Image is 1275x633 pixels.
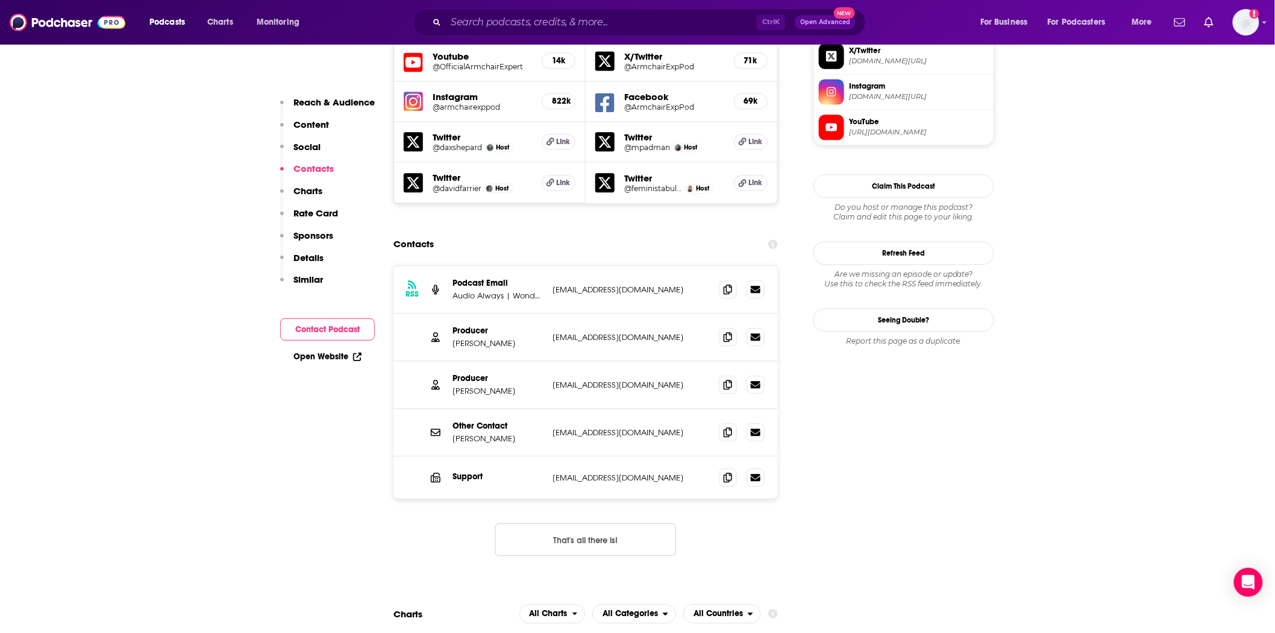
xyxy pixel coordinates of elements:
img: iconImage [404,92,423,111]
a: Link [734,134,768,150]
a: David Farrier [486,185,493,192]
input: Search podcasts, credits, & more... [446,13,757,32]
p: Producer [453,326,543,336]
p: Contacts [293,163,334,174]
span: All Categories [603,609,658,618]
h2: Categories [592,604,676,623]
h5: Youtube [433,51,532,62]
button: open menu [972,13,1043,32]
p: Charts [293,185,322,197]
span: Podcasts [149,14,185,31]
button: Contact Podcast [280,318,375,341]
p: Reach & Audience [293,96,375,108]
p: [EMAIL_ADDRESS][DOMAIN_NAME] [553,473,709,483]
h5: 14k [552,55,565,66]
h5: @davidfarrier [433,184,481,193]
span: Logged in as WE_Broadcast [1233,9,1259,36]
h2: Charts [393,608,422,620]
span: Host [684,143,697,151]
span: instagram.com/armchairexppod [849,92,989,101]
a: @ArmchairExpPod [624,62,724,71]
h2: Countries [683,604,761,623]
p: [PERSON_NAME] [453,338,543,348]
h5: Instagram [433,91,532,102]
p: Audio Always | Wondery [453,291,543,301]
span: All Charts [530,609,568,618]
button: open menu [248,13,315,32]
span: Instagram [849,81,989,92]
p: Podcast Email [453,278,543,288]
p: Content [293,119,329,130]
button: Sponsors [280,230,333,252]
h2: Contacts [393,233,434,256]
button: Similar [280,274,323,296]
button: Rate Card [280,207,338,230]
a: Open Website [293,351,362,362]
h5: Twitter [624,131,724,143]
img: User Profile [1233,9,1259,36]
h5: 71k [744,55,757,66]
button: open menu [1040,13,1123,32]
img: Liz Plank [687,185,694,192]
p: [EMAIL_ADDRESS][DOMAIN_NAME] [553,332,709,342]
h5: Twitter [433,131,532,143]
span: YouTube [849,116,989,127]
a: Show notifications dropdown [1200,12,1218,33]
button: open menu [1123,13,1167,32]
p: [EMAIL_ADDRESS][DOMAIN_NAME] [553,285,709,295]
button: Open AdvancedNew [795,15,856,30]
a: Dax Shepard [487,144,493,151]
span: twitter.com/ArmchairExpPod [849,57,989,66]
a: Link [542,134,575,150]
div: Open Intercom Messenger [1234,568,1263,597]
span: Link [748,137,762,146]
p: Rate Card [293,207,338,219]
button: Social [280,141,321,163]
span: Link [557,137,571,146]
span: Link [748,178,762,187]
p: Similar [293,274,323,285]
div: Are we missing an episode or update? Use this to check the RSS feed immediately. [813,269,994,289]
button: Claim This Podcast [813,174,994,198]
a: Show notifications dropdown [1170,12,1190,33]
a: @armchairexppod [433,102,532,112]
span: More [1132,14,1152,31]
span: For Podcasters [1048,14,1106,31]
button: Reach & Audience [280,96,375,119]
h2: Platforms [519,604,586,623]
a: @ArmchairExpPod [624,102,724,112]
a: YouTube[URL][DOMAIN_NAME] [819,115,989,140]
p: Other Contact [453,421,543,431]
p: [EMAIL_ADDRESS][DOMAIN_NAME] [553,380,709,390]
svg: Add a profile image [1250,9,1259,19]
button: Refresh Feed [813,241,994,265]
span: New [834,7,856,19]
a: @mpadman [624,143,670,152]
a: @daxshepard [433,143,482,152]
p: Support [453,471,543,482]
button: open menu [592,604,676,623]
h5: Facebook [624,91,724,102]
button: Charts [280,185,322,207]
p: Producer [453,373,543,383]
span: Open Advanced [800,19,850,25]
a: X/Twitter[DOMAIN_NAME][URL] [819,43,989,69]
span: For Business [980,14,1028,31]
a: Link [734,175,768,191]
span: X/Twitter [849,45,989,56]
span: All Countries [694,609,743,618]
img: Monica Padman [675,144,681,151]
div: Search podcasts, credits, & more... [424,8,877,36]
button: open menu [141,13,201,32]
a: @OfficialArmchairExpert [433,62,532,71]
p: Social [293,141,321,153]
h5: X/Twitter [624,51,724,62]
span: https://www.youtube.com/@OfficialArmchairExpert [849,128,989,137]
div: Report this page as a duplicate. [813,336,994,346]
